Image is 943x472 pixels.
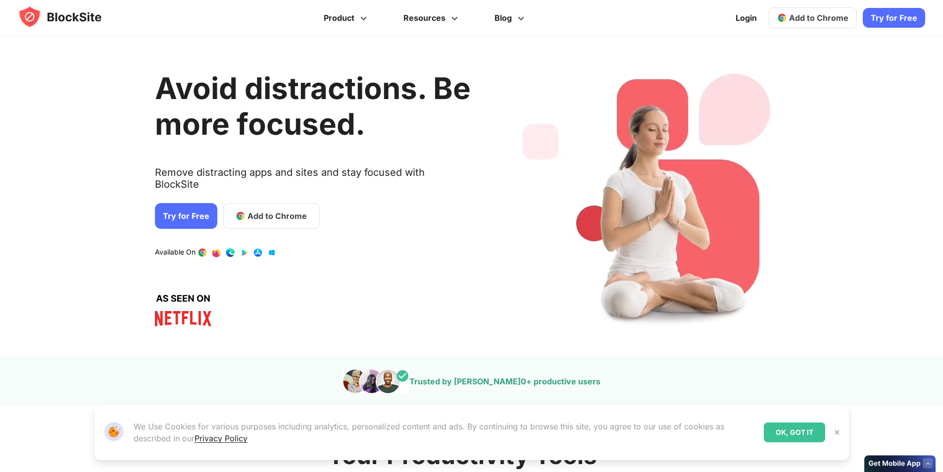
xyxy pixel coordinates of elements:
[831,426,844,439] button: Close
[769,7,857,28] a: Add to Chrome
[155,248,196,258] text: Available On
[223,203,320,229] a: Add to Chrome
[155,203,217,229] a: Try for Free
[343,369,409,394] img: pepole images
[777,13,787,23] img: chrome-icon.svg
[195,433,248,443] a: Privacy Policy
[521,376,526,386] span: 0
[134,420,756,444] p: We Use Cookies for various purposes including analytics, personalized content and ads. By continu...
[730,6,763,30] a: Login
[409,376,600,386] text: Trusted by [PERSON_NAME] + productive users
[155,70,471,142] h1: Avoid distractions. Be more focused.
[863,8,925,28] a: Try for Free
[833,428,841,436] img: Close
[248,210,307,222] span: Add to Chrome
[789,13,848,23] span: Add to Chrome
[155,166,471,198] text: Remove distracting apps and sites and stay focused with BlockSite
[764,422,825,442] div: OK, GOT IT
[18,5,121,29] img: blocksite-icon.5d769676.svg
